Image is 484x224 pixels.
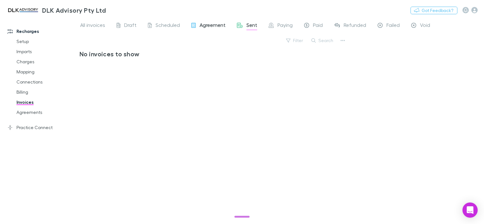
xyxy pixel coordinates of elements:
[10,67,83,77] a: Mapping
[124,22,137,30] span: Draft
[462,202,478,218] div: Open Intercom Messenger
[313,22,323,30] span: Paid
[1,122,83,133] a: Practice Connect
[10,77,83,87] a: Connections
[80,22,105,30] span: All invoices
[156,22,180,30] span: Scheduled
[246,22,257,30] span: Sent
[200,22,226,30] span: Agreement
[42,6,106,14] h3: DLK Advisory Pty Ltd
[386,22,400,30] span: Failed
[10,87,83,97] a: Billing
[10,57,83,67] a: Charges
[344,22,366,30] span: Refunded
[411,7,457,14] button: Got Feedback?
[80,50,342,58] h3: No invoices to show
[308,37,337,44] button: Search
[10,107,83,117] a: Agreements
[10,97,83,107] a: Invoices
[1,26,83,36] a: Recharges
[6,6,40,14] img: DLK Advisory Pty Ltd's Logo
[420,22,430,30] span: Void
[3,3,110,18] a: DLK Advisory Pty Ltd
[10,47,83,57] a: Imports
[277,22,293,30] span: Paying
[283,37,307,44] button: Filter
[10,36,83,47] a: Setup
